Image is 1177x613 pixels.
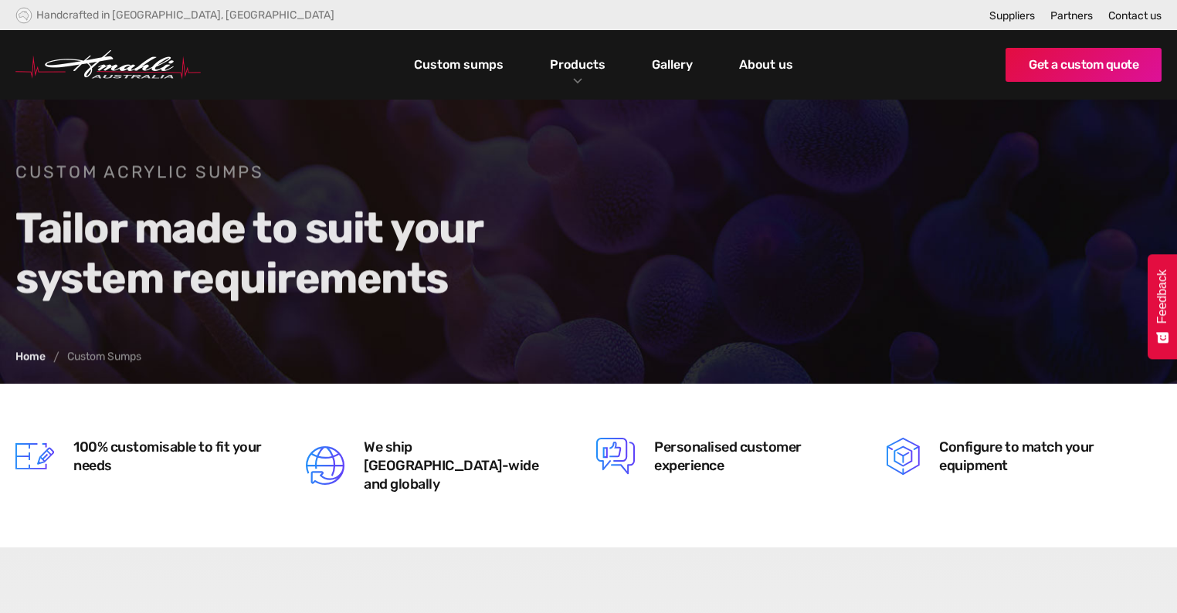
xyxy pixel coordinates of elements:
a: Gallery [648,52,697,78]
img: Hmahli Australia Logo [15,50,201,80]
a: Products [546,53,609,76]
a: Get a custom quote [1006,48,1162,82]
a: Partners [1050,9,1093,22]
a: Custom sumps [410,52,507,78]
img: Configure Equipment [887,437,920,476]
span: Feedback [1155,269,1169,323]
div: Handcrafted in [GEOGRAPHIC_DATA], [GEOGRAPHIC_DATA] [36,8,334,22]
a: About us [735,52,797,78]
h5: 100% customisable to fit your needs [73,438,263,475]
div: Products [538,30,617,100]
img: Global Shipping [306,446,344,485]
img: Customisable [15,437,54,476]
button: Feedback - Show survey [1148,254,1177,359]
a: Contact us [1108,9,1162,22]
a: Suppliers [989,9,1035,22]
a: Home [15,351,46,362]
a: home [15,50,201,80]
h5: Configure to match your equipment [939,438,1135,475]
h5: Personalised customer experience [654,438,844,475]
h1: Custom acrylic sumps [15,161,610,184]
h5: We ship [GEOGRAPHIC_DATA]-wide and globally [364,438,554,493]
div: Custom Sumps [67,351,141,362]
h2: Tailor made to suit your system requirements [15,203,610,303]
img: Customer Service [596,437,635,476]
